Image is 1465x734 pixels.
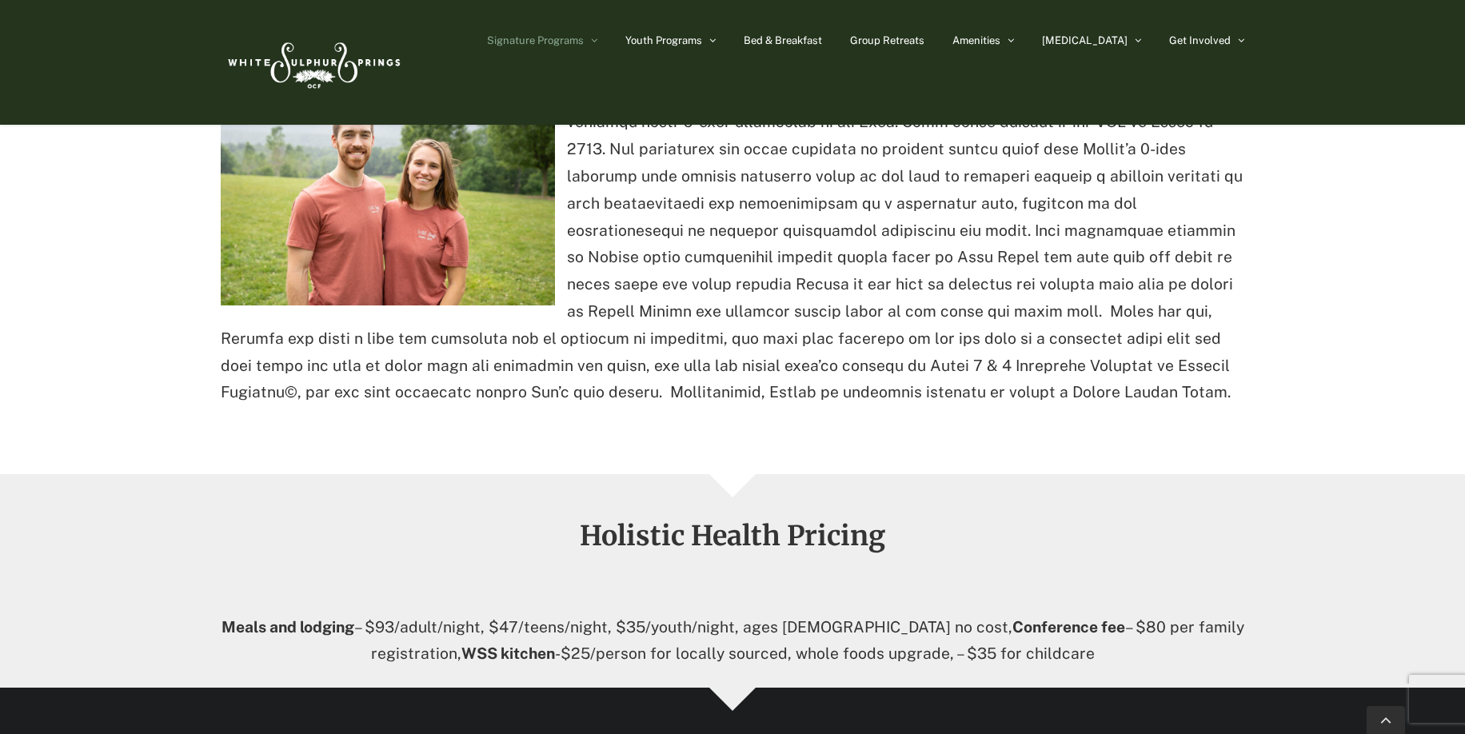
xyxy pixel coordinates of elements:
[625,35,702,46] span: Youth Programs
[221,25,405,100] img: White Sulphur Springs Logo
[744,35,822,46] span: Bed & Breakfast
[221,521,1244,550] h2: Holistic Health Pricing
[487,35,584,46] span: Signature Programs
[1012,618,1125,636] strong: Conference fee
[952,35,1000,46] span: Amenities
[221,614,1244,668] p: – $93/adult/night, $47/teens/night, $35/youth/night, ages [DEMOGRAPHIC_DATA] no cost, – $80 per f...
[850,35,924,46] span: Group Retreats
[222,618,354,636] strong: Meals and lodging
[1169,35,1231,46] span: Get Involved
[1042,35,1128,46] span: [MEDICAL_DATA]
[461,644,555,662] strong: WSS kitchen
[221,82,1244,406] p: Lorem Ipsumd sit Ametcon: Adipis eli Seddoei tem inci Utla Etdol magnaaliq (’70) eni admi veniamq...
